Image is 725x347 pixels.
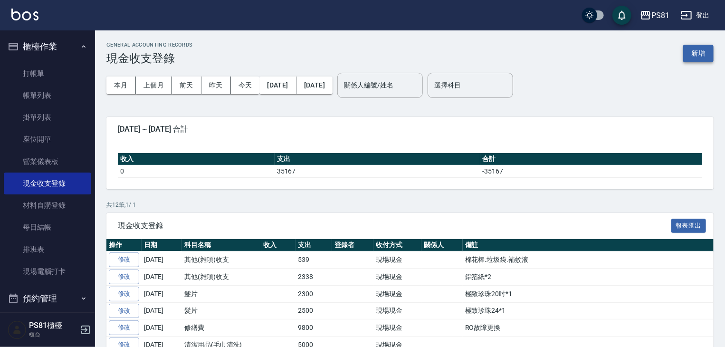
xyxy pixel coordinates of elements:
[182,285,261,302] td: 髮片
[463,251,724,269] td: 棉花棒.垃圾袋.補蚊液
[373,285,421,302] td: 現場現金
[4,85,91,106] a: 帳單列表
[142,285,182,302] td: [DATE]
[182,302,261,319] td: 髮片
[201,77,231,94] button: 昨天
[142,269,182,286] td: [DATE]
[106,42,193,48] h2: GENERAL ACCOUNTING RECORDS
[373,251,421,269] td: 現場現金
[296,269,332,286] td: 2338
[182,319,261,337] td: 修繕費
[4,216,91,238] a: 每日結帳
[142,251,182,269] td: [DATE]
[296,239,332,251] th: 支出
[11,9,38,20] img: Logo
[4,286,91,311] button: 預約管理
[671,221,706,230] a: 報表匯出
[118,221,671,231] span: 現金收支登錄
[4,260,91,282] a: 現場電腦打卡
[4,63,91,85] a: 打帳單
[109,270,139,284] a: 修改
[677,7,714,24] button: 登出
[612,6,631,25] button: save
[4,173,91,194] a: 現金收支登錄
[182,239,261,251] th: 科目名稱
[118,165,275,177] td: 0
[259,77,296,94] button: [DATE]
[4,34,91,59] button: 櫃檯作業
[275,153,480,165] th: 支出
[106,239,142,251] th: 操作
[463,302,724,319] td: 極致珍珠24*1
[4,311,91,336] button: 報表及分析
[651,10,669,21] div: PS81
[4,128,91,150] a: 座位開單
[118,153,275,165] th: 收入
[463,319,724,337] td: RO故障更換
[106,77,136,94] button: 本月
[142,319,182,337] td: [DATE]
[683,45,714,62] button: 新增
[480,165,702,177] td: -35167
[29,321,77,330] h5: PS81櫃檯
[109,304,139,318] a: 修改
[463,285,724,302] td: 極致珍珠20吋*1
[373,319,421,337] td: 現場現金
[636,6,673,25] button: PS81
[136,77,172,94] button: 上個月
[106,201,714,209] p: 共 12 筆, 1 / 1
[109,320,139,335] a: 修改
[4,106,91,128] a: 掛單列表
[172,77,201,94] button: 前天
[182,269,261,286] td: 其他(雜項)收支
[182,251,261,269] td: 其他(雜項)收支
[296,77,333,94] button: [DATE]
[275,165,480,177] td: 35167
[463,239,724,251] th: 備註
[373,269,421,286] td: 現場現金
[4,239,91,260] a: 排班表
[29,330,77,339] p: 櫃台
[480,153,702,165] th: 合計
[4,194,91,216] a: 材料自購登錄
[463,269,724,286] td: 鋁箔紙*2
[332,239,373,251] th: 登錄者
[671,219,706,233] button: 報表匯出
[421,239,463,251] th: 關係人
[261,239,296,251] th: 收入
[296,319,332,337] td: 9800
[231,77,260,94] button: 今天
[142,302,182,319] td: [DATE]
[4,151,91,173] a: 營業儀表板
[8,320,27,339] img: Person
[296,285,332,302] td: 2300
[296,251,332,269] td: 539
[106,52,193,65] h3: 現金收支登錄
[109,287,139,301] a: 修改
[373,302,421,319] td: 現場現金
[118,125,702,134] span: [DATE] ~ [DATE] 合計
[109,252,139,267] a: 修改
[373,239,421,251] th: 收付方式
[296,302,332,319] td: 2500
[142,239,182,251] th: 日期
[683,48,714,58] a: 新增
